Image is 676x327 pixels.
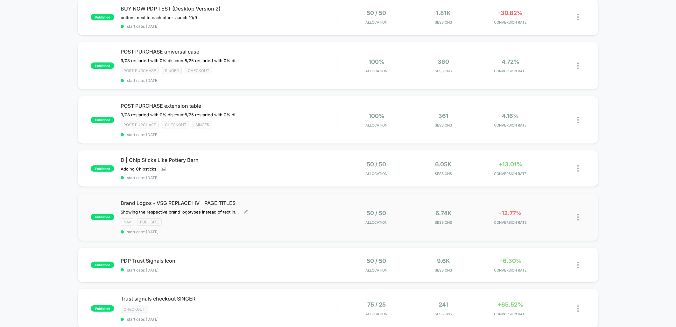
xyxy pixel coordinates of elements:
[499,258,522,264] span: +6.30%
[367,10,386,16] span: 50 / 50
[366,312,388,316] span: Allocation
[121,258,338,264] span: PDP Trust Signals Icon
[577,165,579,172] img: close
[367,301,386,308] span: 75 / 25
[479,268,543,272] span: CONVERSION RATE
[479,20,543,25] span: CONVERSION RATE
[121,24,338,29] span: start date: [DATE]
[577,62,579,69] img: close
[369,113,384,119] span: 100%
[366,69,388,73] span: Allocation
[412,220,475,225] span: Sessions
[439,113,449,119] span: 361
[369,58,384,65] span: 100%
[499,161,523,168] span: +13.01%
[412,123,475,127] span: Sessions
[577,117,579,123] img: close
[367,161,386,168] span: 50 / 50
[367,258,386,264] span: 50 / 50
[121,229,338,234] span: start date: [DATE]
[91,62,114,69] span: published
[121,15,197,20] span: buttons next to each other launch 10/9
[121,175,338,180] span: start date: [DATE]
[162,67,182,74] span: Singer
[121,67,159,74] span: Post Purchase
[435,161,452,168] span: 6.05k
[479,220,543,225] span: CONVERSION RATE
[412,312,475,316] span: Sessions
[121,121,159,128] span: Post Purchase
[479,171,543,176] span: CONVERSION RATE
[366,20,388,25] span: Allocation
[577,214,579,221] img: close
[366,123,388,127] span: Allocation
[437,258,450,264] span: 9.6k
[366,220,388,225] span: Allocation
[91,305,114,312] span: published
[577,262,579,268] img: close
[367,210,386,216] span: 50 / 50
[121,166,156,171] span: Adding Chipsticks
[137,218,162,226] span: Full site
[412,20,475,25] span: Sessions
[577,14,579,20] img: close
[193,121,212,128] span: Singer
[121,48,338,55] span: POST PURCHASE universal case
[91,262,114,268] span: published
[479,123,543,127] span: CONVERSION RATE
[499,210,522,216] span: -12.77%
[121,58,239,63] span: 9/08 restarted with 0% discount8/25 restarted with 0% discount due to Laborday promo10% off 6% CR...
[121,218,134,226] span: NAV
[498,10,523,16] span: -30.82%
[185,67,212,74] span: checkout
[436,10,451,16] span: 1.81k
[121,132,338,137] span: start date: [DATE]
[121,157,338,163] span: D | Chip Sticks Like Pottery Barn
[121,306,148,313] span: checkout
[479,312,543,316] span: CONVERSION RATE
[162,121,189,128] span: checkout
[121,268,338,272] span: start date: [DATE]
[121,78,338,83] span: start date: [DATE]
[479,69,543,73] span: CONVERSION RATE
[412,268,475,272] span: Sessions
[502,113,519,119] span: 4.16%
[366,171,388,176] span: Allocation
[121,317,338,322] span: start date: [DATE]
[577,305,579,312] img: close
[366,268,388,272] span: Allocation
[121,5,338,12] span: BUY NOW PDP TEST (Desktop Version 2)
[438,58,449,65] span: 360
[439,301,448,308] span: 241
[91,214,114,220] span: published
[502,58,519,65] span: 4.72%
[121,295,338,302] span: Trust signals checkout SINGER
[91,165,114,172] span: published
[435,210,452,216] span: 6.74k
[121,200,338,206] span: Brand Logos - VSG REPLACE HV - PAGE TITLES
[121,209,239,214] span: Showing the respective brand logotypes instead of text in tabs
[412,171,475,176] span: Sessions
[121,112,239,117] span: 9/08 restarted with 0% discount﻿8/25 restarted with 0% discount due to Laborday promo
[498,301,524,308] span: +65.52%
[121,103,338,109] span: POST PURCHASE extension table
[412,69,475,73] span: Sessions
[91,117,114,123] span: published
[91,14,114,20] span: published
